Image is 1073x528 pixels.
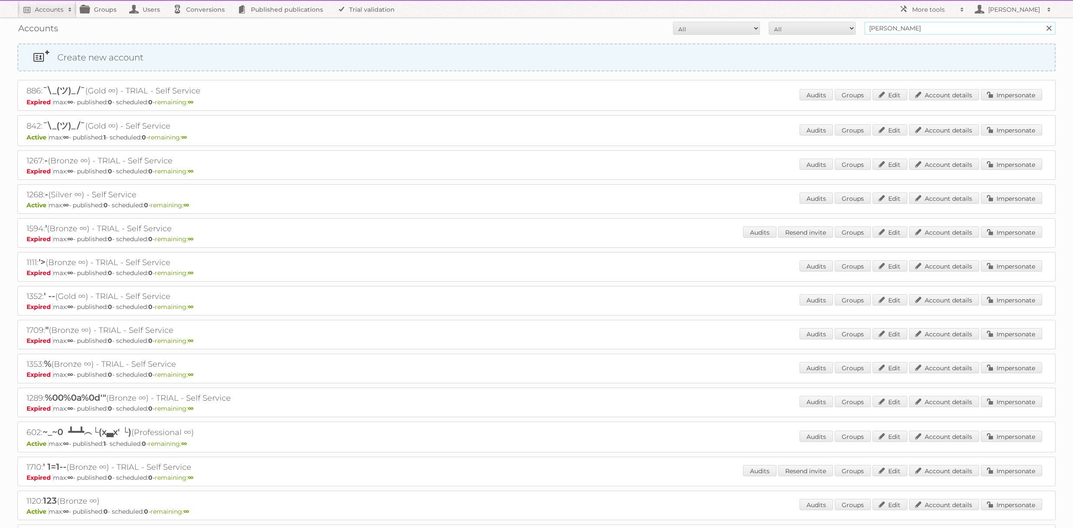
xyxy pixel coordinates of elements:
a: Edit [873,499,907,510]
span: ' [45,223,47,233]
a: Groups [835,124,871,136]
a: Audits [800,499,833,510]
strong: ∞ [188,269,193,277]
a: Groups [835,193,871,204]
a: Edit [873,396,907,407]
a: Account details [909,499,979,510]
span: Expired [27,405,53,412]
span: Expired [27,337,53,345]
span: Expired [27,235,53,243]
a: Edit [873,124,907,136]
a: Audits [800,431,833,442]
a: Impersonate [981,159,1042,170]
strong: ∞ [63,201,69,209]
strong: ∞ [188,371,193,379]
strong: 0 [103,201,108,209]
a: Account details [909,294,979,306]
span: Expired [27,167,53,175]
span: % [44,359,51,369]
span: Active [27,508,49,515]
h2: 1710: (Bronze ∞) - TRIAL - Self Service [27,462,331,473]
a: Accounts [17,1,77,17]
strong: ∞ [188,303,193,311]
a: Impersonate [981,193,1042,204]
span: ' 1=1-- [43,462,67,472]
strong: ∞ [188,474,193,482]
strong: 0 [108,303,112,311]
strong: 0 [148,98,153,106]
strong: ∞ [67,474,73,482]
strong: ∞ [188,98,193,106]
a: Groups [835,499,871,510]
a: Groups [835,294,871,306]
a: Edit [873,431,907,442]
strong: 0 [144,508,148,515]
a: Impersonate [981,465,1042,476]
strong: 0 [108,371,112,379]
span: remaining: [150,508,189,515]
p: max: - published: - scheduled: - [27,269,1046,277]
p: max: - published: - scheduled: - [27,405,1046,412]
strong: ∞ [188,337,193,345]
p: max: - published: - scheduled: - [27,508,1046,515]
a: Groups [77,1,125,17]
strong: ∞ [67,337,73,345]
span: remaining: [155,98,193,106]
strong: ∞ [67,269,73,277]
strong: 0 [144,201,148,209]
h2: 1120: (Bronze ∞) [27,495,331,507]
a: Users [125,1,169,17]
a: Edit [873,89,907,100]
h2: Accounts [35,5,63,14]
p: max: - published: - scheduled: - [27,337,1046,345]
h2: 842: (Gold ∞) - Self Service [27,120,331,133]
a: Impersonate [981,328,1042,339]
a: Account details [909,465,979,476]
span: Expired [27,303,53,311]
a: Account details [909,362,979,373]
h2: 1111: (Bronze ∞) - TRIAL - Self Service [27,257,331,268]
a: Audits [800,159,833,170]
a: Impersonate [981,260,1042,272]
a: Account details [909,159,979,170]
strong: 0 [148,235,153,243]
a: Account details [909,260,979,272]
strong: ∞ [67,235,73,243]
strong: ∞ [67,303,73,311]
a: Edit [873,159,907,170]
a: Resend invite [778,226,833,238]
h2: 1268: (Silver ∞) - Self Service [27,189,331,200]
span: Active [27,440,49,448]
span: Active [27,201,49,209]
a: Edit [873,362,907,373]
span: " [45,325,49,335]
a: Groups [835,431,871,442]
p: max: - published: - scheduled: - [27,133,1046,141]
strong: 1 [103,133,106,141]
a: Groups [835,396,871,407]
a: More tools [895,1,969,17]
span: '> [39,257,46,267]
a: Groups [835,362,871,373]
a: Edit [873,465,907,476]
span: Active [27,133,49,141]
strong: 1 [103,440,106,448]
a: Impersonate [981,226,1042,238]
strong: ∞ [63,440,69,448]
a: Audits [800,193,833,204]
strong: 0 [103,508,108,515]
span: remaining: [155,303,193,311]
strong: ∞ [67,405,73,412]
strong: ∞ [67,98,73,106]
strong: 0 [148,371,153,379]
a: Account details [909,396,979,407]
span: remaining: [150,201,189,209]
strong: ∞ [188,235,193,243]
a: Audits [800,328,833,339]
p: max: - published: - scheduled: - [27,371,1046,379]
a: Conversions [169,1,233,17]
strong: ∞ [181,440,187,448]
a: Account details [909,193,979,204]
a: Edit [873,294,907,306]
strong: 0 [108,167,112,175]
